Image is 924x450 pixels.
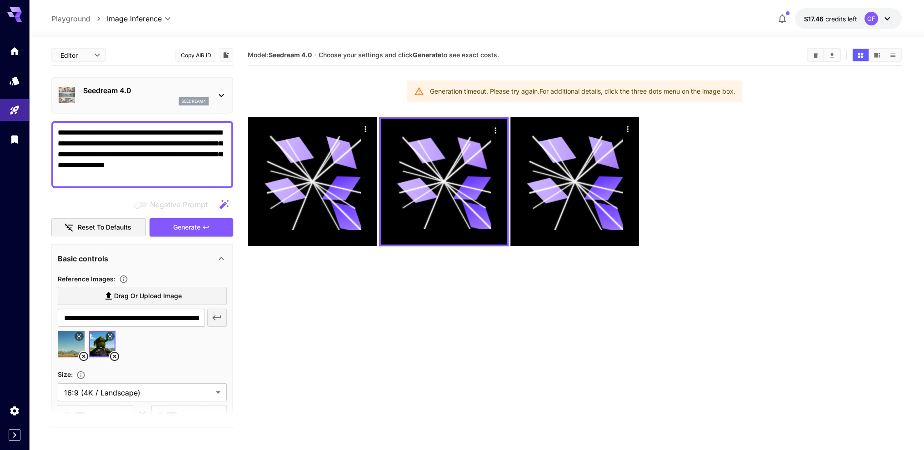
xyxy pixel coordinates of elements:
p: seedream4 [181,98,206,105]
button: Copy AIR ID [175,49,216,62]
p: Seedream 4.0 [83,85,209,96]
span: Generate [173,222,200,233]
a: Playground [51,13,90,24]
label: Drag or upload image [58,287,227,305]
div: Actions [621,122,634,135]
div: Show media in grid viewShow media in video viewShow media in list view [852,48,902,62]
nav: breadcrumb [51,13,107,24]
div: GF [864,12,878,25]
p: · [314,50,316,60]
button: Show media in video view [869,49,885,61]
div: Actions [359,122,372,135]
span: Negative prompts are not compatible with the selected model. [132,199,215,210]
span: $17.46 [804,15,825,23]
div: $17.45539 [804,14,857,24]
span: Size : [58,370,73,378]
button: $17.45539GF [795,8,902,29]
div: Clear AllDownload All [807,48,841,62]
span: 16:9 (4K / Landscape) [64,387,212,398]
button: Adjust the dimensions of the generated image by specifying its width and height in pixels, or sel... [73,370,89,380]
span: Image Inference [107,13,162,24]
button: Add to library [222,50,230,60]
button: Generate [150,218,233,237]
span: Editor [60,50,89,60]
span: Model: [248,51,312,59]
button: Download All [824,49,840,61]
button: Show media in grid view [853,49,869,61]
div: Basic controls [58,248,227,270]
b: Seedream 4.0 [269,51,312,59]
div: Actions [489,123,502,137]
span: Reference Images : [58,275,115,283]
div: Seedream 4.0seedream4 [58,81,227,109]
div: Models [9,75,20,86]
span: Negative Prompt [150,199,208,210]
div: Playground [9,105,20,116]
div: Generation timeout. Please try again. For additional details, click the three dots menu on the im... [430,83,735,100]
p: Basic controls [58,253,108,264]
button: Clear All [808,49,824,61]
div: Settings [9,405,20,416]
div: Library [9,134,20,145]
div: Home [9,45,20,57]
button: Show media in list view [885,49,901,61]
button: Upload a reference image to guide the result. This is needed for Image-to-Image or Inpainting. Su... [115,275,132,284]
span: credits left [825,15,857,23]
span: Drag or upload image [114,290,182,302]
b: Generate [413,51,441,59]
button: Reset to defaults [51,218,146,237]
span: Choose your settings and click to see exact costs. [319,51,499,59]
button: Expand sidebar [9,429,20,441]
